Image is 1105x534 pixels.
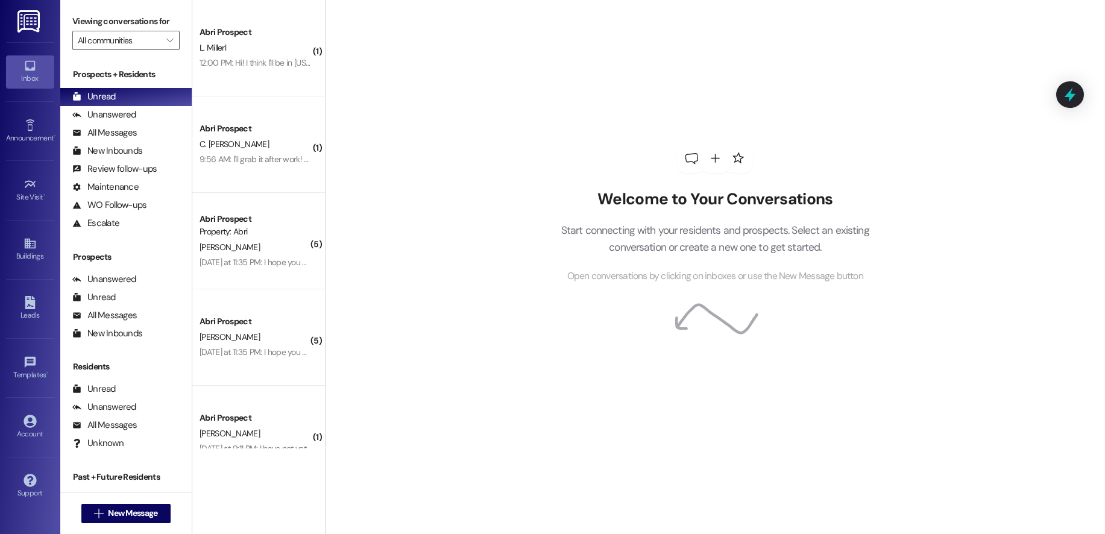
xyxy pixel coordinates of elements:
h2: Welcome to Your Conversations [543,190,887,209]
a: Templates • [6,352,54,385]
div: Abri Prospect [200,315,311,328]
div: Abri Prospect [200,412,311,424]
a: Account [6,411,54,444]
label: Viewing conversations for [72,12,180,31]
input: All communities [78,31,160,50]
div: All Messages [72,419,137,432]
div: Maintenance [72,181,139,193]
div: Abri Prospect [200,26,311,39]
div: Abri Prospect [200,122,311,135]
div: 9:56 AM: I'll grab it after work! Are you guys in office after 2? [200,154,408,165]
div: Unanswered [72,273,136,286]
span: • [46,369,48,377]
div: New Inbounds [72,327,142,340]
div: [DATE] at 11:35 PM: I hope you are not mad at me cause I am a good person living here just think ... [200,347,638,357]
a: Support [6,470,54,503]
a: Buildings [6,233,54,266]
div: Unanswered [72,108,136,121]
div: Prospects + Residents [60,68,192,81]
span: • [54,132,55,140]
div: Prospects [60,251,192,263]
div: Residents [60,360,192,373]
i:  [94,509,103,518]
div: Escalate [72,217,119,230]
p: Start connecting with your residents and prospects. Select an existing conversation or create a n... [543,222,887,256]
span: • [43,191,45,199]
button: New Message [81,504,171,523]
img: ResiDesk Logo [17,10,42,33]
a: Inbox [6,55,54,88]
div: Unread [72,90,116,103]
div: [DATE] at 11:35 PM: I hope you are not mad at me cause I am a good person living here just think ... [200,257,638,268]
div: All Messages [72,127,137,139]
div: Review follow-ups [72,163,157,175]
div: [DATE] at 9:11 PM: I have not yet. I was trying to make sure if there was a specific time frame I... [200,443,639,454]
div: Property: Abri [200,225,311,238]
span: L. Millerl [200,42,226,53]
div: Past + Future Residents [60,471,192,483]
span: C. [PERSON_NAME] [200,139,269,149]
div: WO Follow-ups [72,199,146,212]
div: Unread [72,383,116,395]
span: Open conversations by clicking on inboxes or use the New Message button [567,269,863,284]
div: All Messages [72,309,137,322]
div: Unread [72,291,116,304]
span: [PERSON_NAME] [200,331,260,342]
div: Abri Prospect [200,213,311,225]
div: Unanswered [72,401,136,413]
div: Unknown [72,437,124,450]
a: Site Visit • [6,174,54,207]
div: 12:00 PM: Hi! I think I'll be in [US_STATE] :(( thanks so much though [200,57,427,68]
i:  [166,36,173,45]
div: New Inbounds [72,145,142,157]
span: New Message [108,507,157,520]
span: [PERSON_NAME] [200,428,260,439]
a: Leads [6,292,54,325]
span: [PERSON_NAME] [200,242,260,253]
